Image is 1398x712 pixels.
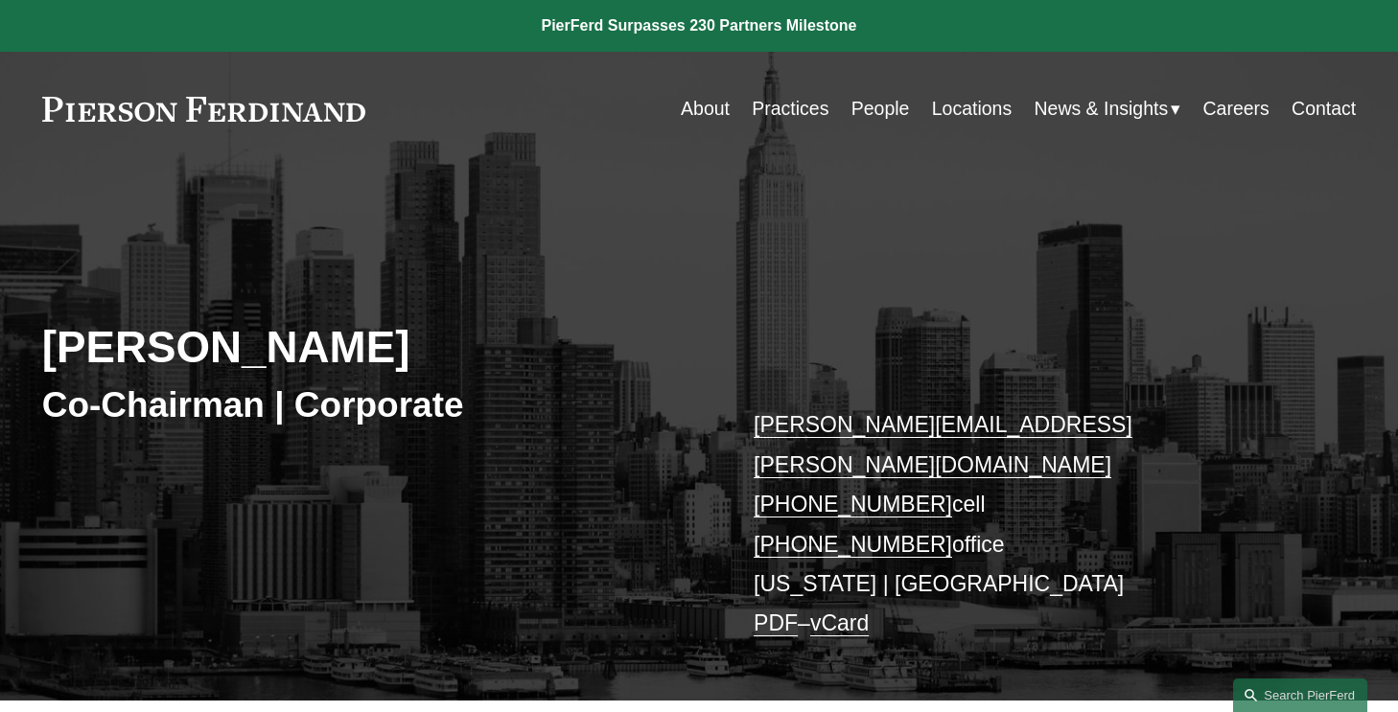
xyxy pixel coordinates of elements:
[1233,678,1367,712] a: Search this site
[851,90,910,127] a: People
[681,90,730,127] a: About
[42,383,699,427] h3: Co-Chairman | Corporate
[42,321,699,374] h2: [PERSON_NAME]
[1034,92,1168,126] span: News & Insights
[754,532,952,557] a: [PHONE_NUMBER]
[754,492,952,517] a: [PHONE_NUMBER]
[752,90,828,127] a: Practices
[1202,90,1269,127] a: Careers
[1034,90,1180,127] a: folder dropdown
[754,405,1301,643] p: cell office [US_STATE] | [GEOGRAPHIC_DATA] –
[1292,90,1356,127] a: Contact
[932,90,1012,127] a: Locations
[754,610,798,635] a: PDF
[810,610,869,635] a: vCard
[754,412,1132,476] a: [PERSON_NAME][EMAIL_ADDRESS][PERSON_NAME][DOMAIN_NAME]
